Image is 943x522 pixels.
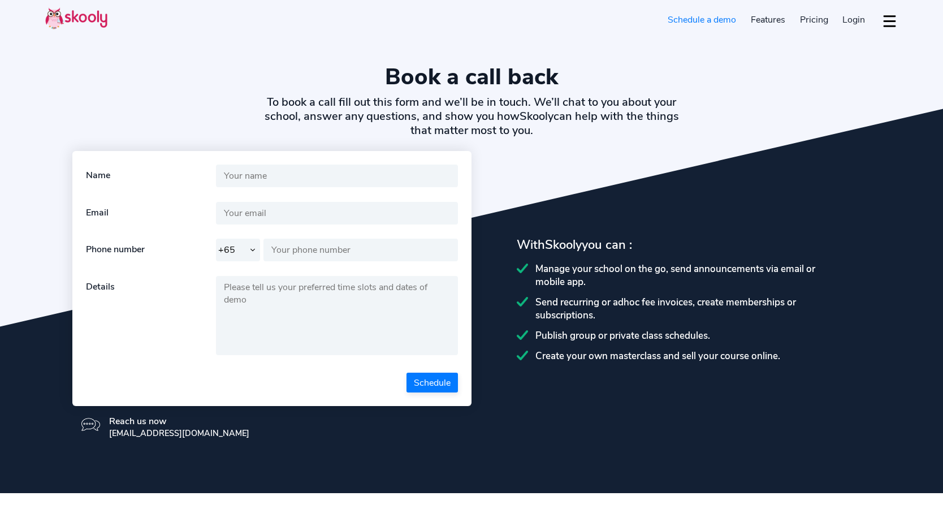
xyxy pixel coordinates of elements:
[81,415,100,434] img: icon-message
[743,11,793,29] a: Features
[258,95,685,137] h2: To book a call fill out this form and we’ll be in touch. We’ll chat to you about your school, ans...
[216,202,458,225] input: Your email
[835,11,872,29] a: Login
[517,329,871,342] div: Publish group or private class schedules.
[661,11,744,29] a: Schedule a demo
[45,7,107,29] img: Skooly
[45,63,898,90] h1: Book a call back
[109,428,249,439] div: [EMAIL_ADDRESS][DOMAIN_NAME]
[517,262,871,288] div: Manage your school on the go, send announcements via email or mobile app.
[842,14,865,26] span: Login
[109,415,249,428] div: Reach us now
[216,165,458,187] input: Your name
[86,276,216,359] div: Details
[86,239,216,261] div: Phone number
[86,202,216,225] div: Email
[545,236,582,253] span: Skooly
[520,109,553,124] span: Skooly
[800,14,828,26] span: Pricing
[263,239,458,261] input: Your phone number
[406,373,458,392] button: Schedule
[517,350,871,363] div: Create your own masterclass and sell your course online.
[793,11,836,29] a: Pricing
[517,296,871,322] div: Send recurring or adhoc fee invoices, create memberships or subscriptions.
[86,165,216,187] div: Name
[881,8,898,34] button: dropdown menu
[517,236,871,253] div: With you can :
